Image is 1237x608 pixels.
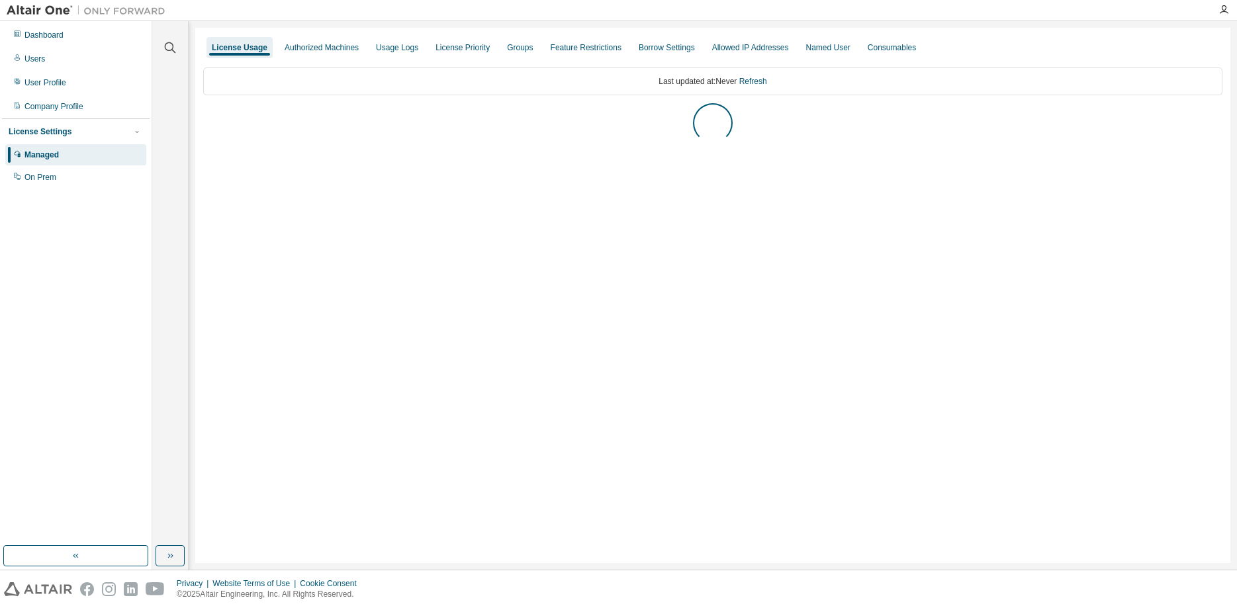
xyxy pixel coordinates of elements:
[507,42,533,53] div: Groups
[80,582,94,596] img: facebook.svg
[868,42,916,53] div: Consumables
[146,582,165,596] img: youtube.svg
[712,42,789,53] div: Allowed IP Addresses
[7,4,172,17] img: Altair One
[300,578,364,589] div: Cookie Consent
[739,77,767,86] a: Refresh
[435,42,490,53] div: License Priority
[24,172,56,183] div: On Prem
[24,101,83,112] div: Company Profile
[124,582,138,596] img: linkedin.svg
[24,150,59,160] div: Managed
[805,42,850,53] div: Named User
[24,54,45,64] div: Users
[212,42,267,53] div: License Usage
[24,77,66,88] div: User Profile
[102,582,116,596] img: instagram.svg
[551,42,621,53] div: Feature Restrictions
[177,589,365,600] p: © 2025 Altair Engineering, Inc. All Rights Reserved.
[639,42,695,53] div: Borrow Settings
[24,30,64,40] div: Dashboard
[212,578,300,589] div: Website Terms of Use
[376,42,418,53] div: Usage Logs
[4,582,72,596] img: altair_logo.svg
[285,42,359,53] div: Authorized Machines
[203,67,1222,95] div: Last updated at: Never
[9,126,71,137] div: License Settings
[177,578,212,589] div: Privacy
